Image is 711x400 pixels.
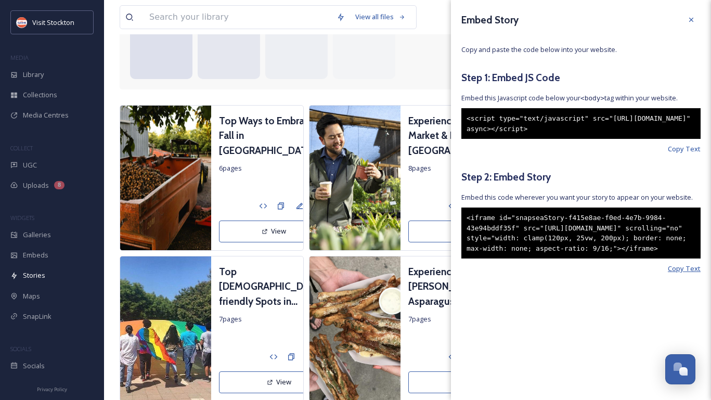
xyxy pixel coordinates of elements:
span: SnapLink [23,312,51,321]
button: Open Chat [665,354,695,384]
span: Socials [23,361,45,371]
span: Embed this Javascript code below your tag within your website. [461,93,701,103]
span: Library [23,70,44,80]
span: SOCIALS [10,345,31,353]
span: 6 pages [219,163,329,173]
a: Experience In Season Market & Nursery in [GEOGRAPHIC_DATA], [US_STATE] [408,113,508,158]
button: View [408,221,518,242]
a: Privacy Policy [37,382,67,395]
span: WIDGETS [10,214,34,222]
h5: Step 1: Embed JS Code [461,70,701,85]
button: View [219,221,329,242]
div: <script type="text/javascript" src="[URL][DOMAIN_NAME]" async></script> [461,108,701,139]
span: MEDIA [10,54,29,61]
span: <body> [580,94,604,102]
h3: Embed Story [461,12,519,28]
a: Experience the San [PERSON_NAME] Asparagus Festival in [GEOGRAPHIC_DATA], [US_STATE] [408,264,508,309]
span: Maps [23,291,40,301]
a: View all files [350,7,411,27]
img: 376808d8-a379-4ee8-a0c1-d6cde7b5c9e8.jpg [309,106,400,251]
span: COLLECT [10,144,33,152]
span: Embeds [23,250,48,260]
img: unnamed.jpeg [17,17,27,28]
button: View [219,371,339,393]
span: 8 pages [408,163,518,173]
span: Collections [23,90,57,100]
div: 8 [54,181,64,189]
span: Embed this code wherever you want your story to appear on your website. [461,192,701,202]
span: Media Centres [23,110,69,120]
span: 7 pages [408,314,518,324]
span: Copy and paste the code below into your website. [461,45,701,55]
h5: Step 2: Embed Story [461,170,701,185]
span: 7 pages [219,314,339,324]
span: Galleries [23,230,51,240]
span: Copy Text [668,264,701,274]
button: View [408,371,518,393]
span: Privacy Policy [37,386,67,393]
a: Top Ways to Embrace Fall in [GEOGRAPHIC_DATA], [US_STATE] [219,113,318,158]
span: UGC [23,160,37,170]
span: Visit Stockton [32,18,74,27]
span: Copy Text [668,144,701,154]
img: 9089da7a-8903-4b01-bb30-eb451f888167.jpg [120,106,211,251]
div: <iframe id="snapseaStory-f415e8ae-f0ed-4e7b-9984-43e94bddf35f" src="[URL][DOMAIN_NAME]" scrolling... [461,208,701,259]
input: Search your library [144,6,331,29]
span: Uploads [23,180,49,190]
a: Top [DEMOGRAPHIC_DATA]-friendly Spots in [GEOGRAPHIC_DATA], [US_STATE] [219,264,329,309]
span: Stories [23,270,45,280]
